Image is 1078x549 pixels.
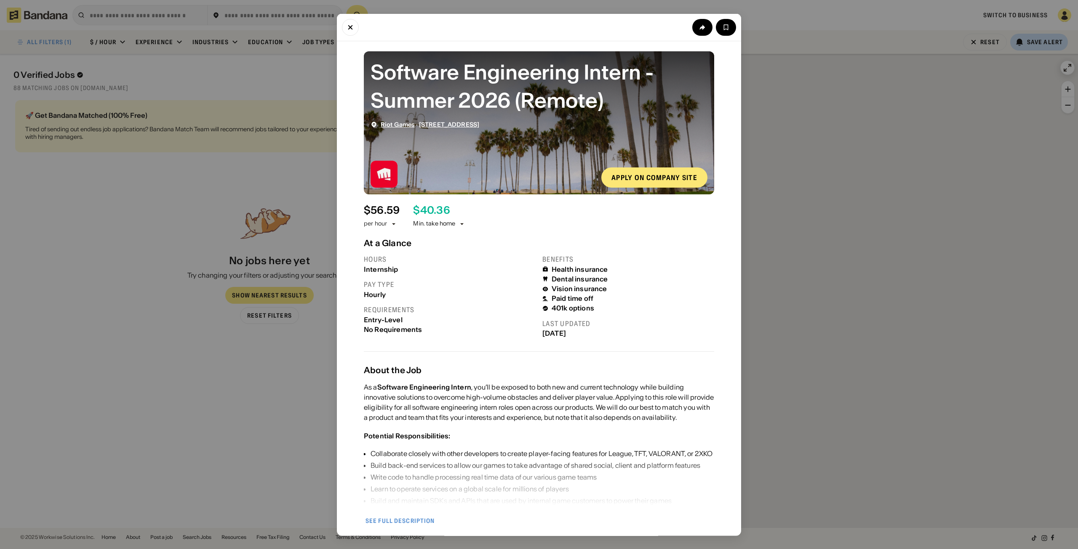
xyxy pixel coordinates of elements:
[371,483,712,493] div: Learn to operate services on a global scale for millions of players
[364,255,536,263] div: Hours
[611,174,697,180] div: Apply on company site
[381,120,414,128] a: Riot Games
[364,316,536,324] div: Entry-Level
[364,365,714,375] div: About the Job
[364,220,387,228] div: per hour
[364,238,714,248] div: At a Glance
[381,121,479,128] div: ·
[413,204,450,216] div: $ 40.36
[364,305,536,314] div: Requirements
[364,325,536,333] div: No Requirements
[364,382,714,422] div: As a , you’ll be exposed to both new and current technology while building innovative solutions t...
[371,58,707,114] div: Software Engineering Intern - Summer 2026 (Remote)
[552,304,594,312] div: 401k options
[364,280,536,289] div: Pay type
[366,517,435,523] div: See full description
[542,319,714,328] div: Last updated
[542,329,714,337] div: [DATE]
[552,285,607,293] div: Vision insurance
[601,167,707,187] a: Apply on company site
[371,495,712,505] div: Build and maintain SDKs and APIs that are used by internal game customers to power their games
[364,204,400,216] div: $ 56.59
[552,294,593,302] div: Paid time off
[371,460,712,470] div: Build back-end services to allow our games to take advantage of shared social, client and platfor...
[542,255,714,263] div: Benefits
[342,19,359,35] button: Close
[552,275,608,283] div: Dental insurance
[413,220,465,228] div: Min. take home
[377,382,471,391] div: Software Engineering Intern
[371,448,712,458] div: Collaborate closely with other developers to create player-facing features for League, TFT, VALOR...
[364,290,536,298] div: Hourly
[552,265,608,273] div: Health insurance
[419,120,479,128] a: [STREET_ADDRESS]
[371,472,712,482] div: Write code to handle processing real time data of our various game teams
[371,160,398,187] img: Riot Games logo
[364,431,450,440] div: Potential Responsibilities:
[364,265,536,273] div: Internship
